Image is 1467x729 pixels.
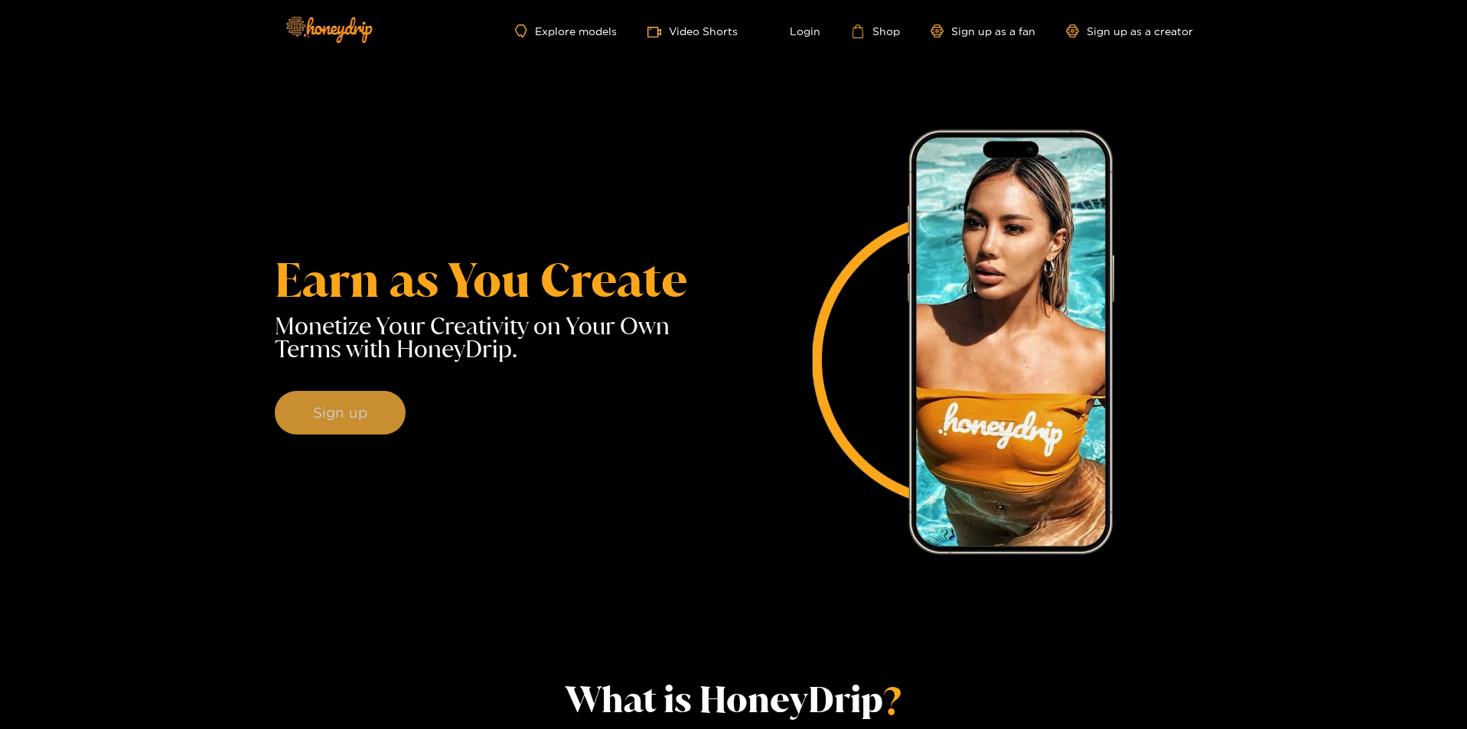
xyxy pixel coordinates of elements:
[566,682,901,717] h2: What is HoneyDrip
[275,391,406,435] button: Sign up
[275,314,734,360] p: Monetize Your Creativity on Your Own Terms with HoneyDrip.
[1066,24,1193,37] a: Sign up as a creator
[275,257,734,303] h1: Earn as You Create
[931,24,1035,37] a: Sign up as a fan
[883,677,901,722] span: ?
[647,25,669,39] span: video-camera
[851,24,900,38] a: Shop
[647,24,738,39] a: Video Shorts
[768,24,820,38] a: Login
[734,116,1193,575] img: Hero Feature Image
[515,24,616,37] a: Explore models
